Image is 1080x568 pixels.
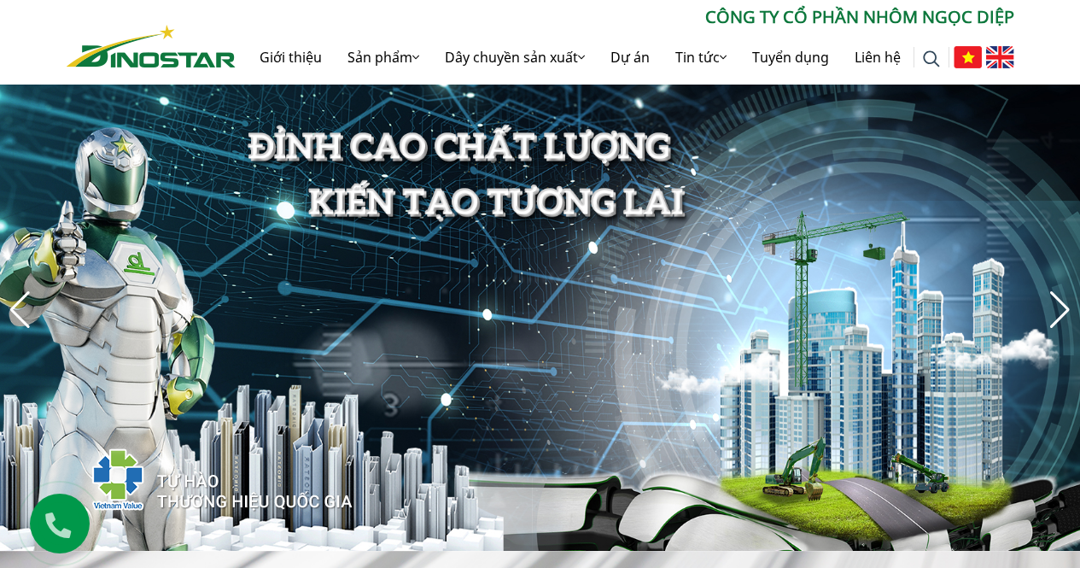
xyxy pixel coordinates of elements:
[954,46,982,68] img: Tiếng Việt
[923,50,940,67] img: search
[986,46,1014,68] img: English
[41,418,355,534] img: thqg
[842,30,914,85] a: Liên hệ
[67,25,236,67] img: Nhôm Dinostar
[67,21,236,67] a: Nhôm Dinostar
[247,30,335,85] a: Giới thiệu
[1048,291,1071,329] div: Next slide
[335,30,432,85] a: Sản phẩm
[598,30,663,85] a: Dự án
[663,30,739,85] a: Tin tức
[432,30,598,85] a: Dây chuyền sản xuất
[236,4,1014,30] p: CÔNG TY CỔ PHẦN NHÔM NGỌC DIỆP
[9,291,32,329] div: Previous slide
[739,30,842,85] a: Tuyển dụng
